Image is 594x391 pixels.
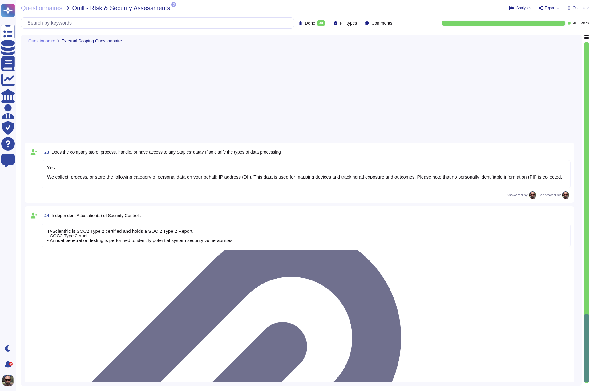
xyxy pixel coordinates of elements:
[1,374,18,387] button: user
[42,160,571,188] textarea: Yes We collect, process, or store the following category of personal data on your behalf: IP addr...
[529,191,536,199] img: user
[340,21,357,25] span: Fill types
[42,150,49,154] span: 23
[21,5,63,11] span: Questionnaires
[9,362,13,366] div: 9+
[2,375,14,386] img: user
[371,21,392,25] span: Comments
[72,5,170,11] span: Quill - RIsk & Security Assessments
[573,6,585,10] span: Options
[317,20,325,26] div: 30
[545,6,556,10] span: Export
[305,21,315,25] span: Done
[506,193,527,197] span: Answered by
[516,6,531,10] span: Analytics
[42,213,49,218] span: 24
[52,213,141,218] span: Independent Attestation(s) of Security Controls
[24,18,294,28] input: Search by keywords
[42,224,571,247] textarea: TvScientific is SOC2 Type 2 certified and holds a SOC 2 Type 2 Report. - SOC2 Type 2 audit - Annu...
[562,191,569,199] img: user
[28,39,55,43] span: Questionnaire
[509,6,531,10] button: Analytics
[61,39,122,43] span: External Scoping Questionnaire
[540,193,561,197] span: Approved by
[572,22,580,25] span: Done:
[52,150,281,155] span: Does the company store, process, handle, or have access to any Staples' data? If so clarify the t...
[171,2,176,7] span: 3
[581,22,589,25] span: 30 / 30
